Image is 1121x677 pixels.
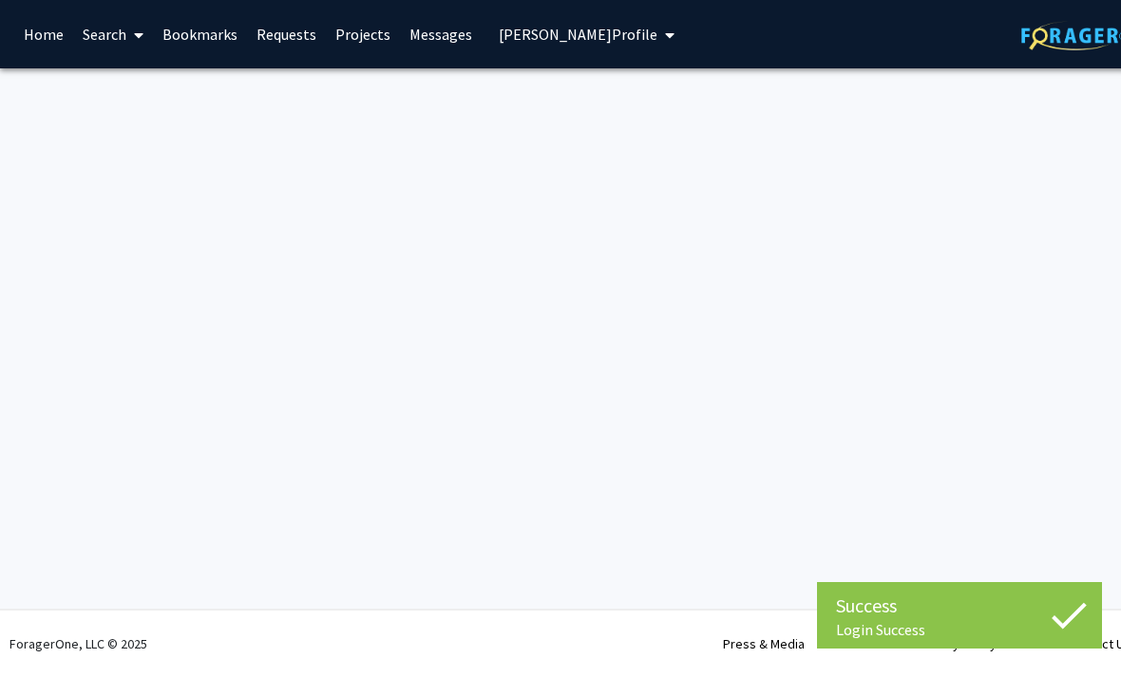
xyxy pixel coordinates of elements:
a: Bookmarks [153,1,247,67]
a: Home [14,1,73,67]
span: [PERSON_NAME] Profile [499,25,657,44]
div: Login Success [836,620,1083,639]
div: ForagerOne, LLC © 2025 [9,611,147,677]
a: Requests [247,1,326,67]
a: Search [73,1,153,67]
a: Press & Media [723,635,805,652]
a: Projects [326,1,400,67]
a: Messages [400,1,482,67]
div: Success [836,592,1083,620]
